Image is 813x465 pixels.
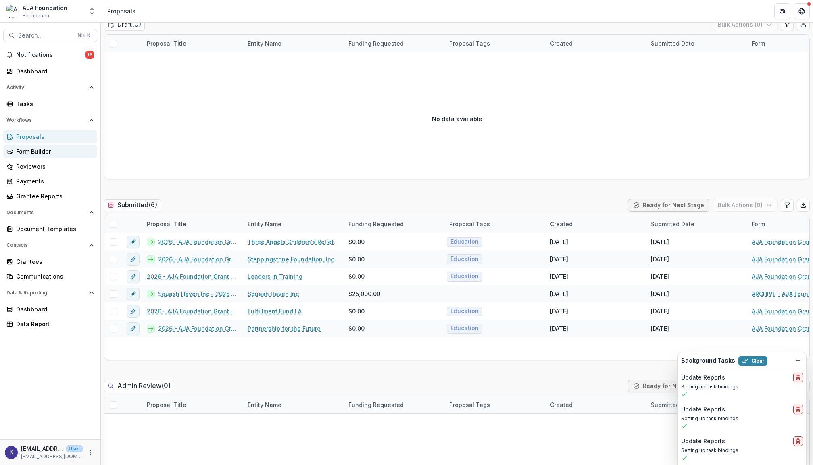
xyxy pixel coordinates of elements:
[646,220,699,228] div: Submitted Date
[545,400,577,409] div: Created
[3,222,97,236] a: Document Templates
[681,383,803,390] p: Setting up task bindings
[793,373,803,382] button: delete
[545,35,646,52] div: Created
[158,290,238,298] a: Squash Haven Inc - 2025 - AJA Foundation Grant Application
[713,199,778,212] button: Bulk Actions (0)
[3,160,97,173] a: Reviewers
[646,400,699,409] div: Submitted Date
[23,4,67,12] div: AJA Foundation
[23,12,49,19] span: Foundation
[6,210,86,215] span: Documents
[444,39,495,48] div: Proposal Tags
[747,220,770,228] div: Form
[127,288,140,300] button: edit
[142,39,191,48] div: Proposal Title
[3,81,97,94] button: Open Activity
[651,255,669,263] div: [DATE]
[444,215,545,233] div: Proposal Tags
[104,199,161,211] h2: Submitted ( 6 )
[127,270,140,283] button: edit
[16,257,91,266] div: Grantees
[651,238,669,246] div: [DATE]
[797,199,810,212] button: Export table data
[142,35,243,52] div: Proposal Title
[550,324,568,333] div: [DATE]
[3,145,97,158] a: Form Builder
[651,290,669,298] div: [DATE]
[104,380,174,392] h2: Admin Review ( 0 )
[3,190,97,203] a: Grantee Reports
[3,317,97,331] a: Data Report
[142,220,191,228] div: Proposal Title
[545,39,577,48] div: Created
[545,215,646,233] div: Created
[127,305,140,318] button: edit
[158,324,238,333] a: 2026 - AJA Foundation Grant Application
[142,396,243,413] div: Proposal Title
[432,115,482,123] p: No data available
[3,255,97,268] a: Grantees
[344,396,444,413] div: Funding Requested
[158,238,238,246] a: 2026 - AJA Foundation Grant Application
[550,238,568,246] div: [DATE]
[66,445,83,452] p: User
[16,192,91,200] div: Grantee Reports
[21,444,63,453] p: [EMAIL_ADDRESS][DOMAIN_NAME]
[348,290,380,298] span: $25,000.00
[681,406,725,413] h2: Update Reports
[651,307,669,315] div: [DATE]
[344,220,409,228] div: Funding Requested
[550,307,568,315] div: [DATE]
[16,320,91,328] div: Data Report
[344,35,444,52] div: Funding Requested
[16,272,91,281] div: Communications
[781,199,794,212] button: Edit table settings
[147,307,238,315] a: 2026 - AJA Foundation Grant Application
[774,3,790,19] button: Partners
[545,396,646,413] div: Created
[348,324,365,333] span: $0.00
[16,225,91,233] div: Document Templates
[681,447,803,454] p: Setting up task bindings
[243,35,344,52] div: Entity Name
[243,396,344,413] div: Entity Name
[738,356,767,366] button: Clear
[243,215,344,233] div: Entity Name
[651,324,669,333] div: [DATE]
[348,307,365,315] span: $0.00
[6,242,86,248] span: Contacts
[243,220,286,228] div: Entity Name
[713,18,778,31] button: Bulk Actions (0)
[142,215,243,233] div: Proposal Title
[107,7,135,15] div: Proposals
[444,35,545,52] div: Proposal Tags
[3,302,97,316] a: Dashboard
[3,65,97,78] a: Dashboard
[3,286,97,299] button: Open Data & Reporting
[6,5,19,18] img: AJA Foundation
[681,438,725,445] h2: Update Reports
[86,448,96,457] button: More
[444,400,495,409] div: Proposal Tags
[21,453,83,460] p: [EMAIL_ADDRESS][DOMAIN_NAME]
[646,396,747,413] div: Submitted Date
[3,270,97,283] a: Communications
[76,31,92,40] div: ⌘ + K
[3,175,97,188] a: Payments
[628,199,709,212] button: Ready for Next Stage
[348,272,365,281] span: $0.00
[793,356,803,365] button: Dismiss
[248,272,302,281] a: Leaders in Training
[158,255,238,263] a: 2026 - AJA Foundation Grant Application
[681,374,725,381] h2: Update Reports
[104,19,145,30] h2: Draft ( 0 )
